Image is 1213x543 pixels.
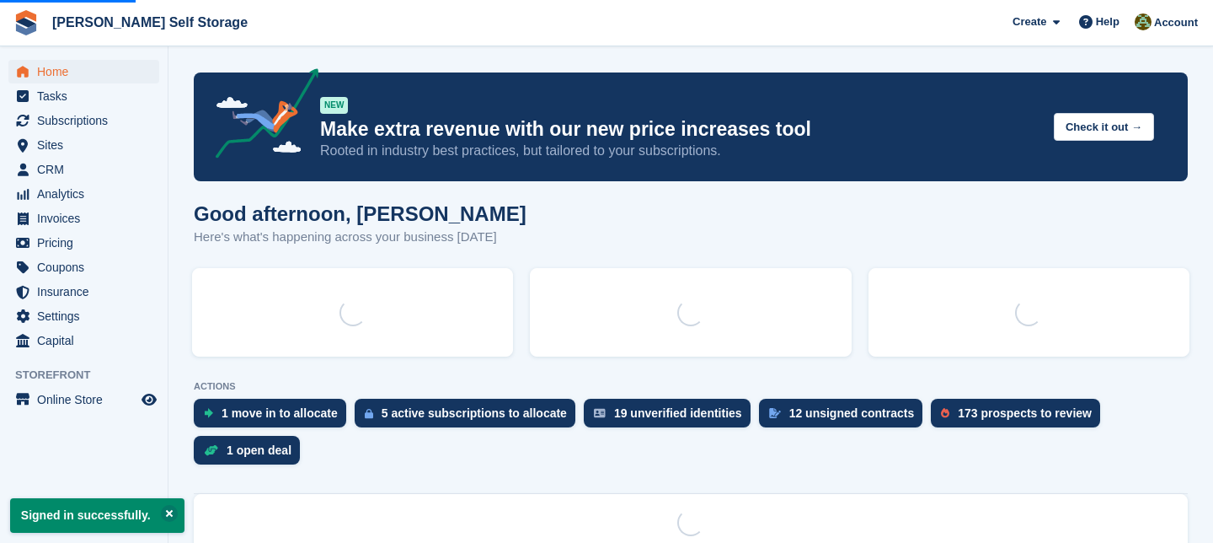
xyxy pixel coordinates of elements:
a: 19 unverified identities [584,399,759,436]
img: Karl [1135,13,1152,30]
span: Analytics [37,182,138,206]
p: Here's what's happening across your business [DATE] [194,228,526,247]
span: Insurance [37,280,138,304]
span: Storefront [15,367,168,384]
img: prospect-51fa495bee0391a8d652442698ab0144808aea92771e9ea1ae160a38d050c398.svg [941,408,949,418]
a: menu [8,109,159,132]
p: Rooted in industry best practices, but tailored to your subscriptions. [320,142,1040,160]
img: deal-1b604bf984904fb50ccaf53a9ad4b4a5d6e5aea283cecdc64d6e3604feb123c2.svg [204,444,218,456]
img: stora-icon-8386f47178a22dfd0bd8f6a31ec36ba5ce8667c1dd55bd0f319d3a0aa187defe.svg [13,10,39,35]
a: 5 active subscriptions to allocate [355,399,584,436]
p: Signed in successfully. [10,498,184,533]
a: 173 prospects to review [931,399,1109,436]
a: 1 move in to allocate [194,399,355,436]
a: menu [8,329,159,352]
span: Settings [37,304,138,328]
span: Home [37,60,138,83]
h1: Good afternoon, [PERSON_NAME] [194,202,526,225]
a: menu [8,158,159,181]
a: menu [8,133,159,157]
img: contract_signature_icon-13c848040528278c33f63329250d36e43548de30e8caae1d1a13099fd9432cc5.svg [769,408,781,418]
a: menu [8,182,159,206]
span: Coupons [37,255,138,279]
a: menu [8,255,159,279]
a: menu [8,60,159,83]
span: Create [1013,13,1046,30]
p: Make extra revenue with our new price increases tool [320,117,1040,142]
a: menu [8,207,159,230]
img: active_subscription_to_allocate_icon-d502201f5373d7db506a760aba3b589e785aa758c864c3986d89f69b8ff3... [365,408,373,419]
a: 12 unsigned contracts [759,399,932,436]
a: menu [8,84,159,108]
div: 1 open deal [227,444,291,457]
a: menu [8,231,159,255]
div: 5 active subscriptions to allocate [382,406,567,420]
a: 1 open deal [194,436,308,473]
button: Check it out → [1054,113,1154,141]
a: menu [8,304,159,328]
span: Invoices [37,207,138,230]
img: price-adjustments-announcement-icon-8257ccfd72463d97f412b2fc003d46551f7dbcb40ab6d574587a9cd5c0d94... [201,68,319,164]
span: Account [1154,14,1198,31]
a: Preview store [139,390,159,410]
span: Tasks [37,84,138,108]
div: NEW [320,97,348,114]
span: Sites [37,133,138,157]
div: 12 unsigned contracts [789,406,915,420]
span: Subscriptions [37,109,138,132]
div: 173 prospects to review [958,406,1092,420]
img: move_ins_to_allocate_icon-fdf77a2bb77ea45bf5b3d319d69a93e2d87916cf1d5bf7949dd705db3b84f3ca.svg [204,408,213,418]
span: Help [1096,13,1119,30]
a: menu [8,388,159,411]
span: Pricing [37,231,138,255]
a: [PERSON_NAME] Self Storage [45,8,254,36]
div: 19 unverified identities [614,406,742,420]
div: 1 move in to allocate [222,406,338,420]
span: CRM [37,158,138,181]
span: Capital [37,329,138,352]
p: ACTIONS [194,381,1188,392]
img: verify_identity-adf6edd0f0f0b5bbfe63781bf79b02c33cf7c696d77639b501bdc392416b5a36.svg [594,408,606,418]
a: menu [8,280,159,304]
span: Online Store [37,388,138,411]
